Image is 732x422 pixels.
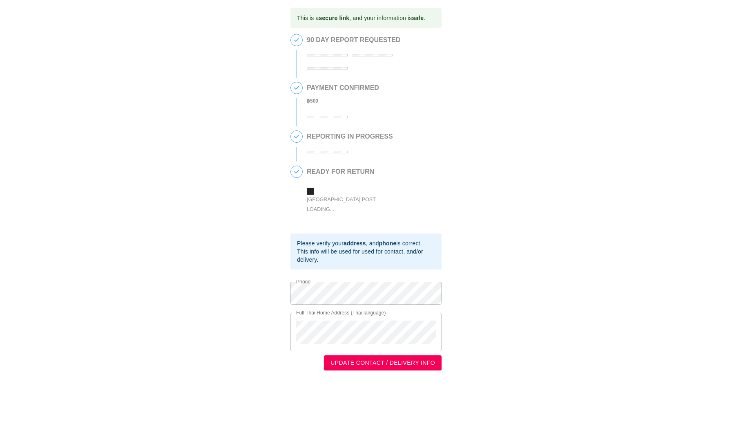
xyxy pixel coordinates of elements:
div: This info will be used for used for contact, and/or delivery. [297,247,435,264]
div: [GEOGRAPHIC_DATA] Post Loading... [307,195,393,214]
b: secure link [319,15,349,21]
button: UPDATE CONTACT / DELIVERY INFO [324,355,442,370]
span: 4 [291,166,302,177]
b: safe [412,15,424,21]
span: 1 [291,34,302,46]
div: This is a , and your information is . [297,11,425,25]
span: UPDATE CONTACT / DELIVERY INFO [330,358,435,368]
b: address [344,240,366,247]
h2: REPORTING IN PROGRESS [307,133,393,140]
h2: 90 DAY REPORT REQUESTED [307,36,437,44]
b: ฿ 500 [307,98,318,104]
span: 3 [291,131,302,142]
span: 2 [291,82,302,94]
h2: READY FOR RETURN [307,168,429,175]
h2: PAYMENT CONFIRMED [307,84,379,92]
b: phone [379,240,397,247]
div: Please verify your , and is correct. [297,239,435,247]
